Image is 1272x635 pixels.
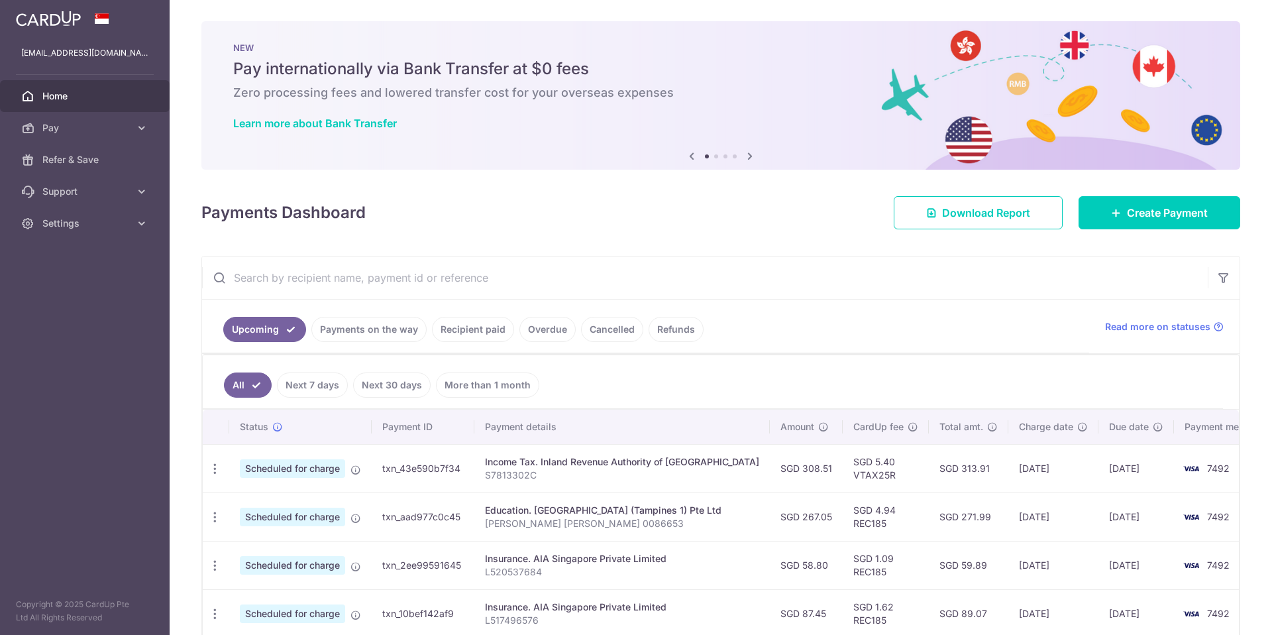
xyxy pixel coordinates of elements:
p: S7813302C [485,469,759,482]
th: Payment details [474,410,770,444]
a: Create Payment [1079,196,1240,229]
td: [DATE] [1008,541,1098,589]
p: L520537684 [485,565,759,579]
td: SGD 58.80 [770,541,843,589]
td: SGD 313.91 [929,444,1008,492]
a: Next 30 days [353,373,431,398]
span: Download Report [942,205,1030,221]
a: Refunds [649,317,704,342]
td: txn_2ee99591645 [372,541,474,589]
h4: Payments Dashboard [201,201,366,225]
td: [DATE] [1098,492,1174,541]
td: txn_aad977c0c45 [372,492,474,541]
p: NEW [233,42,1208,53]
th: Payment ID [372,410,474,444]
a: More than 1 month [436,373,539,398]
span: Settings [42,217,130,230]
span: Create Payment [1127,205,1208,221]
img: Bank Card [1178,606,1204,622]
h5: Pay internationally via Bank Transfer at $0 fees [233,58,1208,80]
td: [DATE] [1098,541,1174,589]
a: Next 7 days [277,373,348,398]
img: CardUp [16,11,81,27]
span: Scheduled for charge [240,508,345,526]
div: Insurance. AIA Singapore Private Limited [485,601,759,614]
span: 7492 [1207,511,1230,522]
td: SGD 5.40 VTAX25R [843,444,929,492]
span: 7492 [1207,559,1230,571]
h6: Zero processing fees and lowered transfer cost for your overseas expenses [233,85,1208,101]
span: Amount [780,420,814,433]
img: Bank Card [1178,461,1204,477]
span: 7492 [1207,463,1230,474]
span: Home [42,89,130,103]
div: Education. [GEOGRAPHIC_DATA] (Tampines 1) Pte Ltd [485,504,759,517]
span: Support [42,185,130,198]
td: [DATE] [1098,444,1174,492]
div: Insurance. AIA Singapore Private Limited [485,552,759,565]
img: Bank Card [1178,509,1204,525]
input: Search by recipient name, payment id or reference [202,257,1208,299]
a: Cancelled [581,317,643,342]
td: SGD 1.09 REC185 [843,541,929,589]
div: Income Tax. Inland Revenue Authority of [GEOGRAPHIC_DATA] [485,455,759,469]
a: All [224,373,272,398]
span: Due date [1109,420,1149,433]
a: Payments on the way [311,317,427,342]
td: SGD 308.51 [770,444,843,492]
td: SGD 271.99 [929,492,1008,541]
span: Scheduled for charge [240,556,345,575]
span: Pay [42,121,130,135]
p: [PERSON_NAME] [PERSON_NAME] 0086653 [485,517,759,530]
span: Charge date [1019,420,1073,433]
img: Bank Card [1178,557,1204,573]
p: [EMAIL_ADDRESS][DOMAIN_NAME] [21,46,148,60]
td: [DATE] [1008,492,1098,541]
td: txn_43e590b7f34 [372,444,474,492]
span: Status [240,420,268,433]
a: Read more on statuses [1105,320,1224,333]
span: 7492 [1207,608,1230,619]
span: CardUp fee [853,420,904,433]
a: Overdue [519,317,576,342]
span: Refer & Save [42,153,130,166]
a: Download Report [894,196,1063,229]
td: SGD 59.89 [929,541,1008,589]
span: Total amt. [939,420,983,433]
td: SGD 267.05 [770,492,843,541]
span: Scheduled for charge [240,459,345,478]
td: [DATE] [1008,444,1098,492]
a: Upcoming [223,317,306,342]
span: Scheduled for charge [240,605,345,623]
span: Read more on statuses [1105,320,1210,333]
a: Learn more about Bank Transfer [233,117,397,130]
img: Bank transfer banner [201,21,1240,170]
td: SGD 4.94 REC185 [843,492,929,541]
p: L517496576 [485,614,759,627]
a: Recipient paid [432,317,514,342]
